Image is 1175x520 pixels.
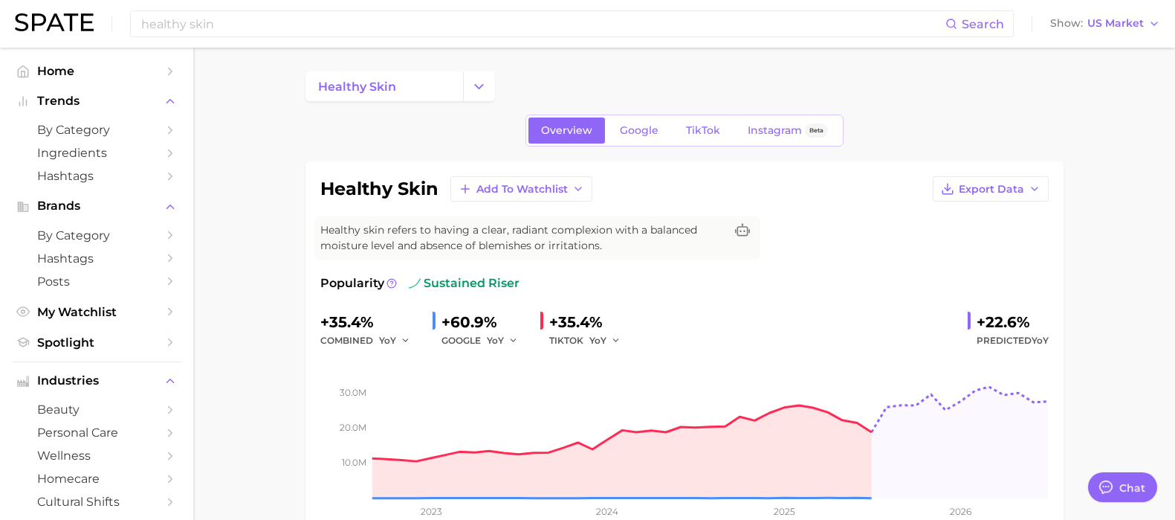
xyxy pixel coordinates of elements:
tspan: 2024 [596,506,618,517]
a: homecare [12,467,181,490]
span: Popularity [320,275,384,292]
span: Show [1050,19,1083,28]
tspan: 2025 [774,506,795,517]
a: healthy skin [305,71,463,101]
div: +35.4% [549,310,631,334]
span: by Category [37,123,156,137]
span: Posts [37,275,156,289]
span: My Watchlist [37,305,156,319]
span: by Category [37,228,156,243]
span: Instagram [748,124,802,137]
span: YoY [1032,335,1049,346]
a: by Category [12,118,181,141]
span: Overview [541,124,592,137]
span: Hashtags [37,251,156,266]
span: TikTok [686,124,720,137]
a: Hashtags [12,247,181,270]
input: Search here for a brand, industry, or ingredient [140,11,945,36]
button: Industries [12,370,181,392]
a: TikTok [673,118,733,144]
button: Export Data [933,176,1049,202]
a: Google [607,118,671,144]
span: sustained riser [409,275,519,292]
div: GOOGLE [441,332,528,350]
a: wellness [12,444,181,467]
button: Trends [12,90,181,112]
div: +22.6% [977,310,1049,334]
button: Brands [12,195,181,217]
span: Predicted [977,332,1049,350]
div: TIKTOK [549,332,631,350]
a: Posts [12,270,181,293]
span: Healthy skin refers to having a clear, radiant complexion with a balanced moisture level and abse... [320,222,725,254]
span: personal care [37,426,156,440]
img: SPATE [15,13,94,31]
span: YoY [379,334,396,347]
span: Beta [809,124,823,137]
a: InstagramBeta [735,118,841,144]
button: YoY [379,332,411,350]
span: Export Data [959,183,1024,196]
span: Spotlight [37,336,156,350]
a: Home [12,60,181,83]
span: YoY [589,334,606,347]
tspan: 2023 [420,506,441,517]
a: Spotlight [12,331,181,354]
button: ShowUS Market [1046,14,1164,33]
span: Search [962,17,1004,31]
div: combined [320,332,421,350]
div: +35.4% [320,310,421,334]
img: sustained riser [409,277,421,289]
span: YoY [487,334,504,347]
a: Hashtags [12,164,181,187]
span: Home [37,64,156,78]
a: by Category [12,224,181,247]
span: Add to Watchlist [476,183,568,196]
tspan: 2026 [950,506,971,517]
button: YoY [589,332,621,350]
span: wellness [37,449,156,463]
span: homecare [37,472,156,486]
button: Change Category [463,71,495,101]
span: Hashtags [37,169,156,183]
a: cultural shifts [12,490,181,513]
button: Add to Watchlist [450,176,592,202]
span: cultural shifts [37,495,156,509]
h1: healthy skin [320,180,438,198]
a: Overview [528,118,605,144]
span: healthy skin [318,80,396,94]
span: Google [620,124,658,137]
a: beauty [12,398,181,421]
span: Ingredients [37,146,156,160]
a: Ingredients [12,141,181,164]
span: Brands [37,199,156,213]
div: +60.9% [441,310,528,334]
a: personal care [12,421,181,444]
a: My Watchlist [12,301,181,324]
span: US Market [1087,19,1144,28]
span: Trends [37,94,156,108]
button: YoY [487,332,519,350]
span: beauty [37,402,156,417]
span: Industries [37,374,156,388]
